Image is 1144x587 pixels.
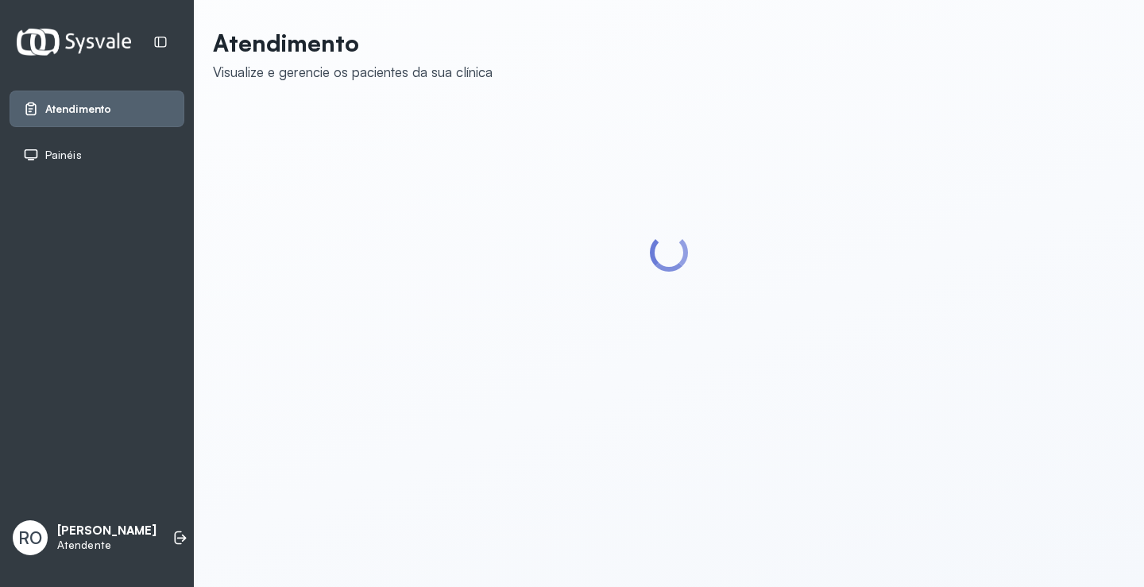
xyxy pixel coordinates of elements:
p: Atendente [57,539,157,552]
p: [PERSON_NAME] [57,523,157,539]
div: Visualize e gerencie os pacientes da sua clínica [213,64,493,80]
a: Atendimento [23,101,171,117]
img: Logotipo do estabelecimento [17,29,131,55]
p: Atendimento [213,29,493,57]
span: Painéis [45,149,82,162]
span: Atendimento [45,102,111,116]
